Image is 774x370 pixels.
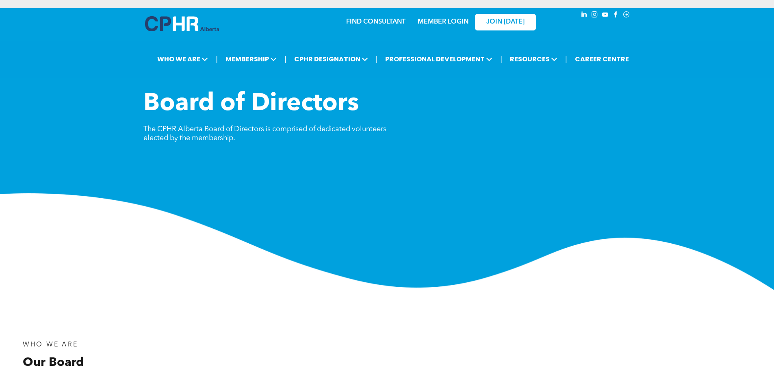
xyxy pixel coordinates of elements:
[572,52,631,67] a: CAREER CENTRE
[601,10,610,21] a: youtube
[292,52,371,67] span: CPHR DESIGNATION
[376,51,378,67] li: |
[507,52,560,67] span: RESOURCES
[143,125,386,142] span: The CPHR Alberta Board of Directors is comprised of dedicated volunteers elected by the membership.
[611,10,620,21] a: facebook
[145,16,219,31] img: A blue and white logo for cp alberta
[223,52,279,67] span: MEMBERSHIP
[475,14,536,30] a: JOIN [DATE]
[23,342,78,348] span: WHO WE ARE
[500,51,502,67] li: |
[565,51,567,67] li: |
[590,10,599,21] a: instagram
[346,19,405,25] a: FIND CONSULTANT
[383,52,495,67] span: PROFESSIONAL DEVELOPMENT
[622,10,631,21] a: Social network
[216,51,218,67] li: |
[155,52,210,67] span: WHO WE ARE
[23,357,84,369] span: Our Board
[486,18,525,26] span: JOIN [DATE]
[418,19,468,25] a: MEMBER LOGIN
[284,51,286,67] li: |
[580,10,589,21] a: linkedin
[143,92,359,116] span: Board of Directors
